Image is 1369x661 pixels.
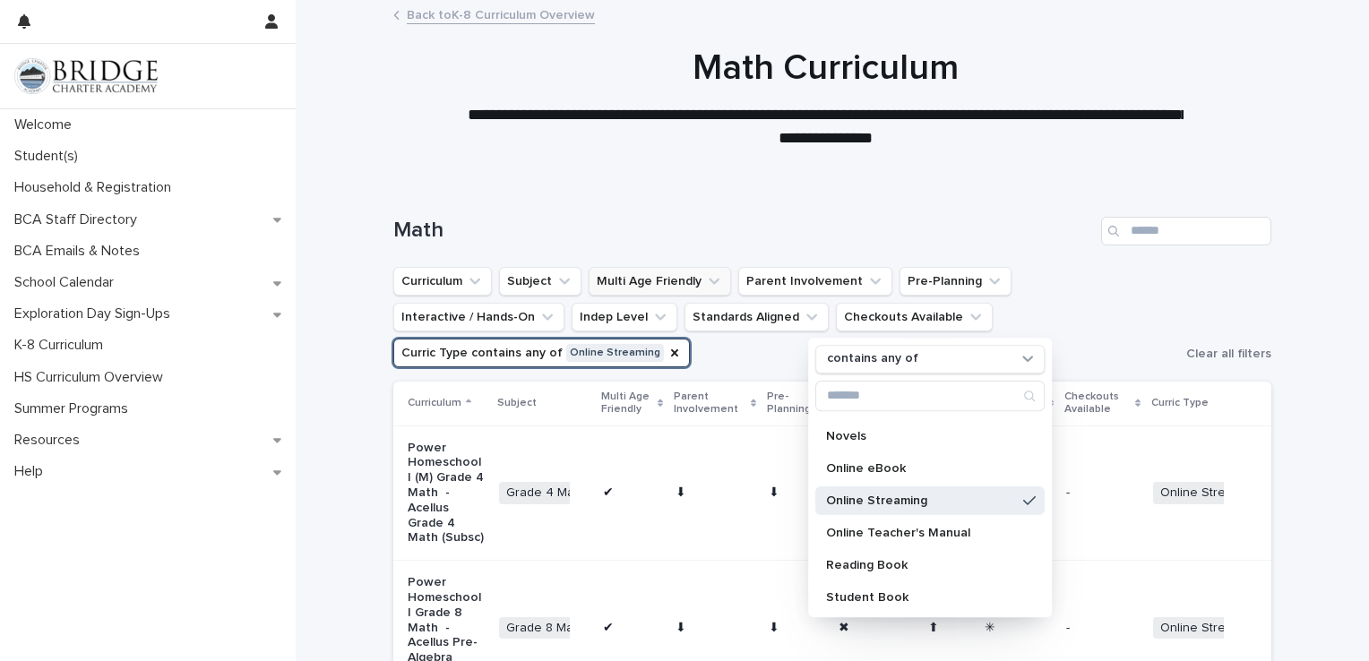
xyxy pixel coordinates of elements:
p: Curriculum [408,393,461,413]
p: Curric Type [1151,393,1209,413]
p: K-8 Curriculum [7,337,117,354]
p: - [1066,621,1138,636]
h1: Math Curriculum [386,47,1264,90]
p: contains any of [827,352,918,367]
a: Back toK-8 Curriculum Overview [407,4,595,24]
p: Online eBook [826,462,1016,475]
p: ⬇ [769,621,824,636]
p: ⬇ [676,485,755,501]
div: Search [815,381,1045,411]
button: Standards Aligned [684,303,829,331]
p: ✔ [603,485,661,501]
p: Exploration Day Sign-Ups [7,305,185,322]
p: Pre-Planning [767,387,815,420]
p: Household & Registration [7,179,185,196]
button: Clear all filters [1179,340,1271,367]
p: Reading Book [826,559,1016,571]
p: HS Curriculum Overview [7,369,177,386]
h1: Math [393,218,1094,244]
p: ✔ [603,621,661,636]
p: Welcome [7,116,86,133]
img: V1C1m3IdTEidaUdm9Hs0 [14,58,158,94]
input: Search [1101,217,1271,245]
p: ✳ [985,621,1052,636]
p: BCA Staff Directory [7,211,151,228]
button: Curric Type [393,339,690,367]
p: ⬇ [676,621,755,636]
p: Online Streaming [826,494,1016,507]
p: Subject [497,393,537,413]
p: ⬇ [769,485,824,501]
p: School Calendar [7,274,128,291]
p: Multi Age Friendly [601,387,653,420]
p: BCA Emails & Notes [7,243,154,260]
p: - [1066,485,1138,501]
button: Pre-Planning [900,267,1012,296]
p: Parent Involvement [674,387,746,420]
button: Indep Level [572,303,677,331]
span: Online Streaming [1153,617,1267,640]
span: Grade 8 Math [499,617,591,640]
p: ✖ [839,621,914,636]
p: Summer Programs [7,400,142,417]
button: Parent Involvement [738,267,892,296]
p: ⬆ [928,621,970,636]
button: Multi Age Friendly [589,267,731,296]
span: Clear all filters [1186,348,1271,360]
p: Online Teacher's Manual [826,527,1016,539]
button: Checkouts Available [836,303,993,331]
p: Checkouts Available [1064,387,1130,420]
p: Student Book [826,591,1016,604]
p: Resources [7,432,94,449]
p: Novels [826,430,1016,442]
p: Student(s) [7,148,92,165]
button: Subject [499,267,581,296]
button: Interactive / Hands-On [393,303,564,331]
button: Curriculum [393,267,492,296]
tr: Power Homeschool | (M) Grade 4 Math - Acellus Grade 4 Math (Subsc)Grade 4 Math✔⬇⬇✖⬆✳-Online Strea... [393,425,1271,561]
span: Online Streaming [1153,482,1267,504]
p: Power Homeschool | (M) Grade 4 Math - Acellus Grade 4 Math (Subsc) [408,441,485,546]
input: Search [816,382,1044,410]
p: Help [7,463,57,480]
span: Grade 4 Math [499,482,592,504]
